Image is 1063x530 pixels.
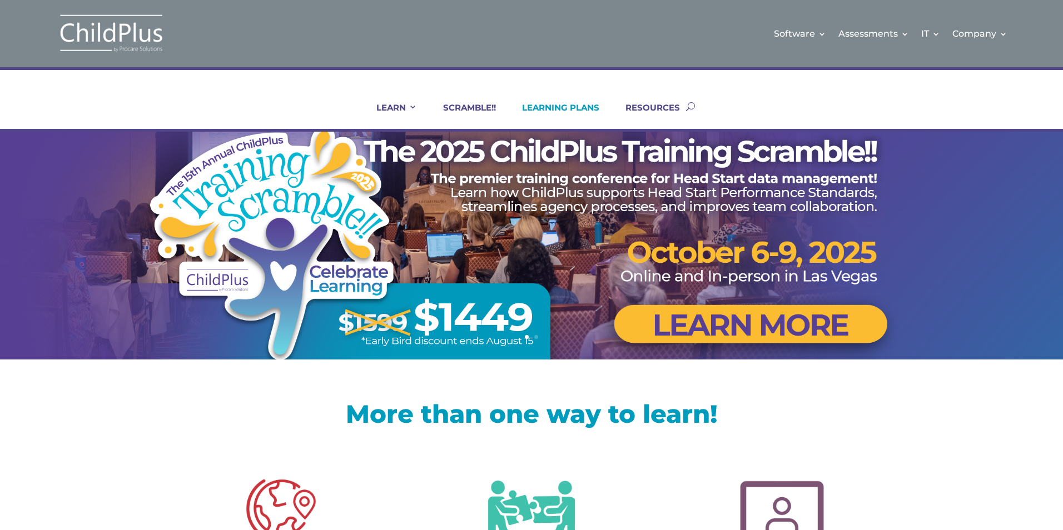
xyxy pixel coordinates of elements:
[429,102,496,129] a: SCRAMBLE!!
[534,335,538,339] a: 2
[612,102,680,129] a: RESOURCES
[921,11,940,56] a: IT
[525,335,529,339] a: 1
[952,11,1007,56] a: Company
[838,11,909,56] a: Assessments
[176,401,887,432] h1: More than one way to learn!
[362,102,417,129] a: LEARN
[508,102,599,129] a: LEARNING PLANS
[774,11,826,56] a: Software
